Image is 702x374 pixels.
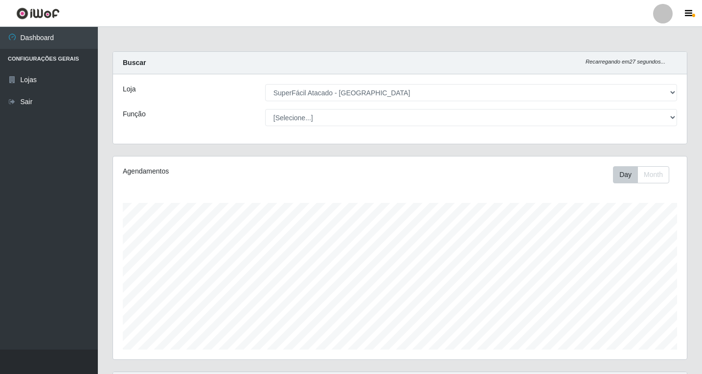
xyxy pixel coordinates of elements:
div: Agendamentos [123,166,345,176]
button: Month [637,166,669,183]
i: Recarregando em 27 segundos... [586,59,665,65]
strong: Buscar [123,59,146,66]
div: First group [613,166,669,183]
img: CoreUI Logo [16,7,60,20]
div: Toolbar with button groups [613,166,677,183]
label: Loja [123,84,136,94]
label: Função [123,109,146,119]
button: Day [613,166,638,183]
